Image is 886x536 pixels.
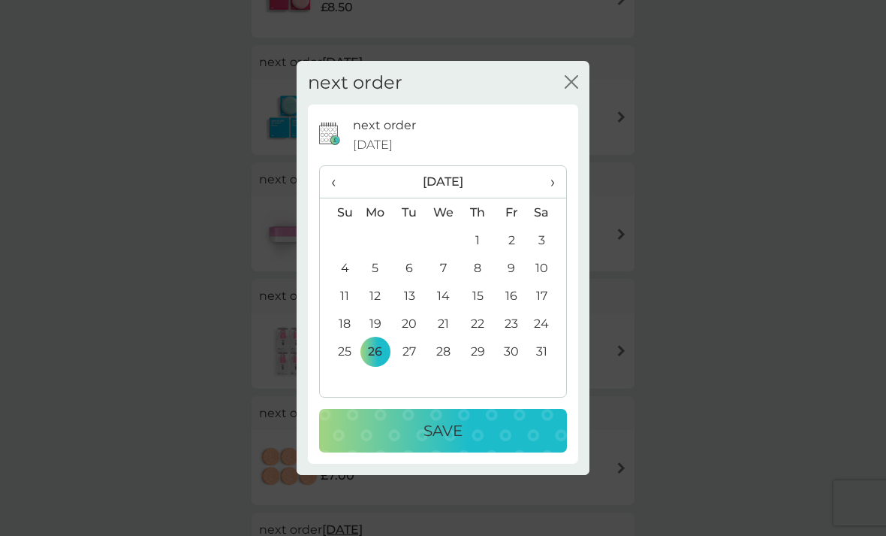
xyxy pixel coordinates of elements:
[565,75,578,91] button: close
[393,310,426,338] td: 20
[320,338,358,365] td: 25
[495,254,529,282] td: 9
[461,338,495,365] td: 29
[393,282,426,310] td: 13
[540,166,555,198] span: ›
[461,310,495,338] td: 22
[308,72,402,94] h2: next order
[426,310,461,338] td: 21
[495,338,529,365] td: 30
[358,198,393,227] th: Mo
[393,254,426,282] td: 6
[423,419,463,443] p: Save
[358,282,393,310] td: 12
[353,135,393,155] span: [DATE]
[320,198,358,227] th: Su
[393,198,426,227] th: Tu
[358,310,393,338] td: 19
[461,282,495,310] td: 15
[529,310,566,338] td: 24
[529,226,566,254] td: 3
[495,282,529,310] td: 16
[529,254,566,282] td: 10
[320,310,358,338] td: 18
[358,166,529,198] th: [DATE]
[495,226,529,254] td: 2
[426,282,461,310] td: 14
[319,409,567,453] button: Save
[393,338,426,365] td: 27
[529,198,566,227] th: Sa
[331,166,347,198] span: ‹
[353,116,416,135] p: next order
[461,254,495,282] td: 8
[320,254,358,282] td: 4
[426,198,461,227] th: We
[529,282,566,310] td: 17
[426,338,461,365] td: 28
[495,198,529,227] th: Fr
[320,282,358,310] td: 11
[358,254,393,282] td: 5
[495,310,529,338] td: 23
[461,226,495,254] td: 1
[529,338,566,365] td: 31
[358,338,393,365] td: 26
[461,198,495,227] th: Th
[426,254,461,282] td: 7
